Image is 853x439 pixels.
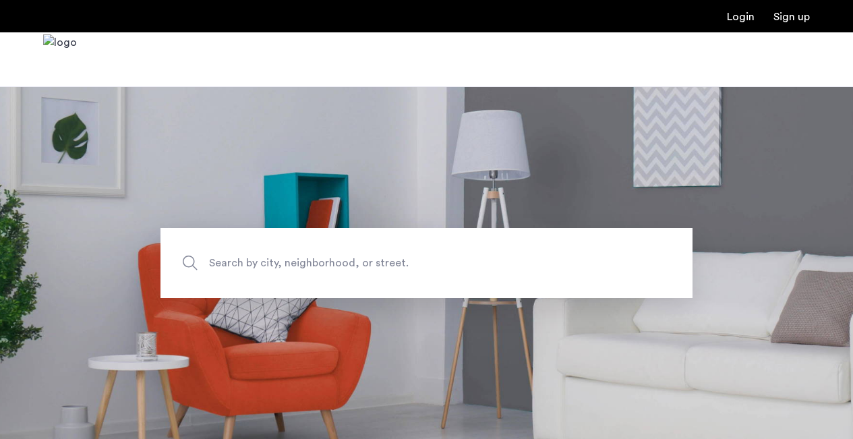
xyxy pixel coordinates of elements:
[43,34,77,85] img: logo
[160,228,693,298] input: Apartment Search
[43,34,77,85] a: Cazamio Logo
[727,11,755,22] a: Login
[209,254,581,272] span: Search by city, neighborhood, or street.
[773,11,810,22] a: Registration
